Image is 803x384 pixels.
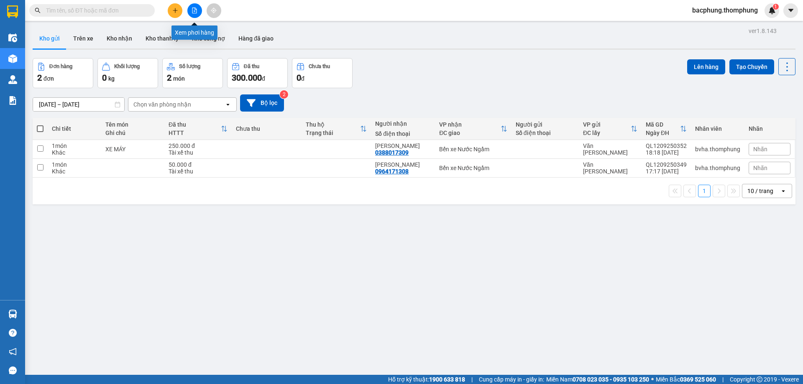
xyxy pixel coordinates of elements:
button: Chưa thu0đ [292,58,353,88]
div: VP nhận [439,121,500,128]
th: Toggle SortBy [642,118,691,140]
span: bacphung.thomphung [685,5,765,15]
div: XE MÁY [105,146,160,153]
span: món [173,75,185,82]
button: Khối lượng0kg [97,58,158,88]
div: ĐC giao [439,130,500,136]
div: Ngày ĐH [646,130,680,136]
div: Khối lượng [114,64,140,69]
input: Select a date range. [33,98,124,111]
img: warehouse-icon [8,310,17,318]
div: Người nhận [375,120,431,127]
div: 1 món [52,142,97,149]
strong: 1900 633 818 [429,376,465,383]
svg: open [225,101,231,108]
button: Kho nhận [100,28,139,48]
div: Trạng thái [306,130,361,136]
div: Tài xế thu [169,149,228,156]
span: | [722,375,724,384]
span: 0 [102,73,107,83]
th: Toggle SortBy [164,118,232,140]
div: 0388017309 [375,149,409,156]
span: Nhãn [753,146,767,153]
button: Hàng đã giao [232,28,280,48]
img: warehouse-icon [8,54,17,63]
div: QL1209250349 [646,161,687,168]
sup: 1 [773,4,779,10]
div: Đơn hàng [49,64,72,69]
span: question-circle [9,329,17,337]
span: file-add [192,8,197,13]
div: 17:17 [DATE] [646,168,687,175]
button: Đơn hàng2đơn [33,58,93,88]
div: VP gửi [583,121,631,128]
span: Miền Bắc [656,375,716,384]
span: copyright [757,376,762,382]
img: warehouse-icon [8,33,17,42]
div: Tên món [105,121,160,128]
button: Kho thanh lý [139,28,185,48]
strong: 0369 525 060 [680,376,716,383]
div: Thu hộ [306,121,361,128]
div: 1 món [52,161,97,168]
div: Mã GD [646,121,680,128]
div: Đã thu [169,121,221,128]
div: Ghi chú [105,130,160,136]
div: HTTT [169,130,221,136]
span: đơn [43,75,54,82]
span: 300.000 [232,73,262,83]
span: đ [262,75,265,82]
div: Văn [PERSON_NAME] [583,142,637,156]
span: | [471,375,473,384]
span: aim [211,8,217,13]
div: Số điện thoại [375,130,431,137]
div: Tài xế thu [169,168,228,175]
div: Số lượng [179,64,200,69]
button: Kho gửi [33,28,66,48]
img: logo-vxr [7,5,18,18]
div: Văn [PERSON_NAME] [583,161,637,175]
span: caret-down [787,7,795,14]
th: Toggle SortBy [435,118,511,140]
div: LÊ NA [375,142,431,149]
sup: 2 [280,90,288,99]
div: 18:18 [DATE] [646,149,687,156]
span: 0 [297,73,301,83]
span: notification [9,348,17,356]
div: bvha.thomphung [695,165,740,171]
div: Bến xe Nước Ngầm [439,146,507,153]
div: Bến xe Nước Ngầm [439,165,507,171]
button: aim [207,3,221,18]
button: file-add [187,3,202,18]
div: Chưa thu [309,64,330,69]
div: Chú Lương [375,161,431,168]
span: Hỗ trợ kỹ thuật: [388,375,465,384]
strong: 0708 023 035 - 0935 103 250 [573,376,649,383]
button: caret-down [783,3,798,18]
div: Khác [52,168,97,175]
div: Nhãn [749,125,790,132]
div: ver 1.8.143 [749,26,777,36]
div: 0964171308 [375,168,409,175]
div: Nhân viên [695,125,740,132]
span: kg [108,75,115,82]
svg: open [780,188,787,194]
span: plus [172,8,178,13]
button: Đã thu300.000đ [227,58,288,88]
span: Miền Nam [546,375,649,384]
div: 50.000 đ [169,161,228,168]
div: 10 / trang [747,187,773,195]
span: Nhãn [753,165,767,171]
button: Tạo Chuyến [729,59,774,74]
button: Bộ lọc [240,94,284,112]
div: 250.000 đ [169,142,228,149]
div: QL1209250352 [646,142,687,149]
button: 1 [698,185,711,197]
div: Khác [52,149,97,156]
span: search [35,8,41,13]
span: 2 [167,73,171,83]
button: Lên hàng [687,59,725,74]
div: Chọn văn phòng nhận [133,100,191,109]
span: đ [301,75,304,82]
th: Toggle SortBy [579,118,642,140]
